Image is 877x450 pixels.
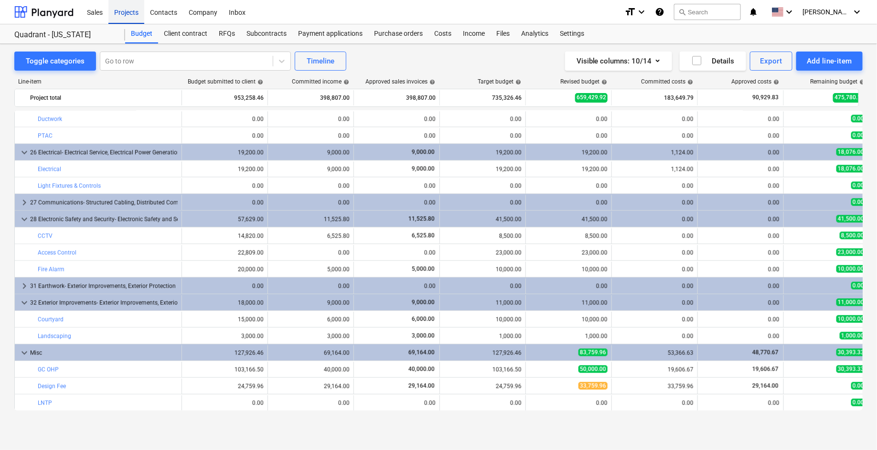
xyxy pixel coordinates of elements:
span: 1,000.00 [840,332,866,339]
div: 3,000.00 [272,333,350,339]
span: 475,780.13 [833,93,866,102]
span: 6,000.00 [411,315,436,322]
div: 0.00 [702,283,780,289]
div: 0.00 [702,199,780,206]
a: Ductwork [38,115,62,122]
div: 0.00 [186,132,264,139]
span: help [599,79,607,85]
div: 0.00 [530,115,608,122]
a: Analytics [515,24,554,43]
div: 0.00 [616,283,694,289]
span: 10,000.00 [836,265,866,272]
div: 9,000.00 [272,299,350,306]
div: 0.00 [272,115,350,122]
div: 127,926.46 [186,349,264,356]
div: 19,200.00 [444,149,522,156]
div: 19,200.00 [530,149,608,156]
a: Client contract [158,24,213,43]
div: Line-item [14,78,182,85]
div: 1,124.00 [616,166,694,172]
div: 0.00 [616,182,694,189]
div: 0.00 [616,199,694,206]
div: 0.00 [702,182,780,189]
span: 18,076.00 [836,148,866,156]
div: 41,500.00 [530,216,608,222]
div: 26 Electrical- Electrical Service, Electrical Power Generation, Electrical Power Transmission, El... [30,145,178,160]
div: 6,000.00 [272,316,350,323]
span: help [342,79,349,85]
a: Design Fee [38,383,66,389]
div: Add line-item [807,55,852,67]
div: 5,000.00 [272,266,350,272]
span: help [513,79,521,85]
div: 103,166.50 [186,366,264,373]
div: 0.00 [358,283,436,289]
div: 0.00 [616,115,694,122]
span: 41,500.00 [836,215,866,222]
div: 19,200.00 [530,166,608,172]
a: PTAC [38,132,53,139]
div: 0.00 [530,199,608,206]
div: 127,926.46 [444,349,522,356]
div: 0.00 [702,115,780,122]
div: 53,366.63 [616,349,694,356]
span: 0.00 [851,398,866,406]
div: 22,809.00 [186,249,264,256]
div: Quadrant - [US_STATE] [14,30,114,40]
div: 32 Exterior Improvements- Exterior Improvements, Exterior Protection, Landscaping [30,295,178,310]
span: 33,759.96 [578,382,608,389]
div: RFQs [213,24,241,43]
span: 48,770.67 [751,349,780,356]
a: Light Fixtures & Controls [38,182,101,189]
div: 0.00 [702,266,780,272]
a: Income [457,24,491,43]
button: Add line-item [796,52,863,71]
a: Payment applications [292,24,368,43]
div: 0.00 [702,316,780,323]
a: Settings [554,24,590,43]
span: keyboard_arrow_down [19,147,30,158]
div: Export [760,55,782,67]
i: format_size [624,6,636,18]
div: 0.00 [616,299,694,306]
div: 10,000.00 [444,316,522,323]
div: 0.00 [444,115,522,122]
div: 398,807.00 [272,90,350,105]
a: Landscaping [38,333,71,339]
div: 10,000.00 [444,266,522,272]
i: keyboard_arrow_down [851,6,863,18]
div: 27 Communications- Structured Cabling, Distributed Communications and Monitoring Systems [30,195,178,210]
div: 0.00 [444,132,522,139]
div: 0.00 [616,232,694,239]
div: 31 Earthwork- Exterior Improvements, Exterior Protection [30,278,178,293]
div: 0.00 [186,115,264,122]
div: 0.00 [186,399,264,406]
a: Fire Alarm [38,266,64,272]
div: 0.00 [616,132,694,139]
div: 69,164.00 [272,349,350,356]
div: 0.00 [186,283,264,289]
div: 0.00 [358,249,436,256]
span: 0.00 [851,282,866,289]
div: 0.00 [702,232,780,239]
span: 30,393.33 [836,348,866,356]
span: 18,076.00 [836,165,866,172]
div: 0.00 [616,333,694,339]
div: 0.00 [186,182,264,189]
span: 8,500.00 [840,231,866,239]
iframe: Chat Widget [829,404,877,450]
div: 0.00 [444,283,522,289]
div: 0.00 [702,299,780,306]
span: help [256,79,263,85]
span: 23,000.00 [836,248,866,256]
div: 953,258.46 [186,90,264,105]
div: 398,807.00 [358,90,436,105]
div: 57,629.00 [186,216,264,222]
span: 0.00 [851,382,866,389]
div: 40,000.00 [272,366,350,373]
div: Budget submitted to client [188,78,263,85]
i: keyboard_arrow_down [636,6,647,18]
